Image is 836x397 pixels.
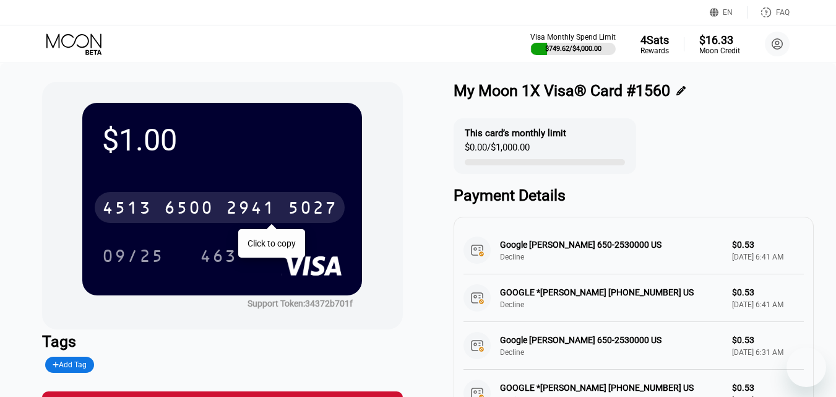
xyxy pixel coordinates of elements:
[699,46,740,55] div: Moon Credit
[248,299,353,308] div: Support Token: 34372b701f
[723,8,733,17] div: EN
[454,82,670,100] div: My Moon 1X Visa® Card #1560
[248,238,296,248] div: Click to copy
[710,6,748,19] div: EN
[226,199,275,219] div: 2941
[191,240,246,271] div: 463
[748,6,790,19] div: FAQ
[93,240,173,271] div: 09/25
[640,33,669,55] div: 4SatsRewards
[102,248,164,268] div: 09/25
[545,45,601,53] div: $749.62 / $4,000.00
[102,199,152,219] div: 4513
[45,357,95,373] div: Add Tag
[699,33,740,55] div: $16.33Moon Credit
[164,199,213,219] div: 6500
[454,186,814,204] div: Payment Details
[42,333,403,351] div: Tags
[699,33,740,46] div: $16.33
[640,46,669,55] div: Rewards
[95,192,345,223] div: 4513650029415027
[530,33,616,55] div: Visa Monthly Spend Limit$749.62/$4,000.00
[640,33,669,46] div: 4 Sats
[288,199,337,219] div: 5027
[776,8,790,17] div: FAQ
[786,347,826,387] iframe: Button to launch messaging window, conversation in progress
[530,33,616,41] div: Visa Monthly Spend Limit
[53,360,87,369] div: Add Tag
[200,248,237,268] div: 463
[248,299,353,308] div: Support Token:34372b701f
[465,142,530,159] div: $0.00 / $1,000.00
[465,128,566,139] div: This card’s monthly limit
[102,123,342,158] div: $1.00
